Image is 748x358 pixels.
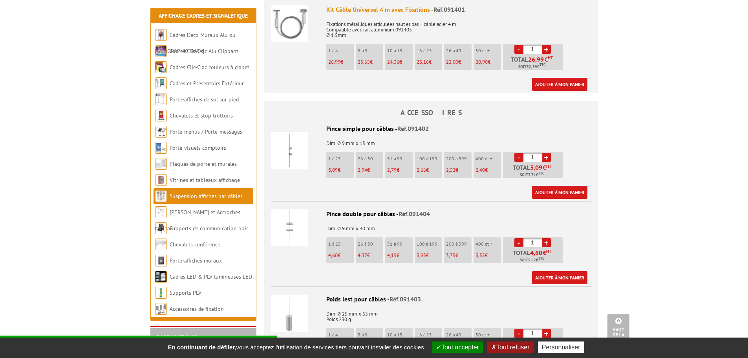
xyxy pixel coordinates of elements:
img: Poids lest pour câbles [271,295,308,332]
span: Réf.091401 [433,6,465,13]
img: Kit Câble Universel 4 m avec Fixations [271,5,308,42]
p: € [417,59,442,65]
p: 5 à 9 [358,332,383,338]
p: € [387,59,413,65]
p: € [358,253,383,258]
p: 51 à 99 [387,241,413,247]
span: Soit € [520,257,544,263]
p: 16 à 25 [417,48,442,53]
span: 3,55 [476,252,485,259]
p: 26 à 49 [446,48,472,53]
a: + [542,45,551,54]
p: 51 à 99 [387,156,413,162]
p: € [328,167,354,173]
span: 4,37 [358,252,367,259]
span: € [530,250,551,256]
a: FABRICATIONS"Sur Mesure" [156,333,197,348]
p: Dim. Ø 25 mm x 65 mm Poids 230 g [271,306,591,322]
p: € [476,253,501,258]
a: - [514,153,523,162]
p: 200 à 399 [446,156,472,162]
p: Total [505,164,563,178]
p: Fixations métalliques articulées haut et bas + câble acier 4 m Compatible avec rail aluminium 091... [326,16,591,38]
p: € [476,59,501,65]
img: Cadres Clic-Clac couleurs à clapet [155,61,167,73]
span: 26,99 [328,59,340,65]
img: Cadres LED & PLV lumineuses LED [155,271,167,283]
p: € [328,59,354,65]
span: Soit € [520,172,544,178]
p: 400 et + [476,241,501,247]
a: Cadres Deco Muraux Alu ou [GEOGRAPHIC_DATA] [155,31,236,55]
p: 1 à 25 [328,156,354,162]
a: Supports de communication bois [170,225,249,232]
a: Plaques de porte et murales [170,160,237,167]
sup: HT [546,163,551,169]
a: Cadres Clic-Clac couleurs à clapet [170,64,249,71]
p: Dim. Ø 9 mm x 30 mm [271,220,591,231]
p: € [446,253,472,258]
span: 3,09 [328,167,338,173]
span: 3,75 [446,252,455,259]
a: Affichage Cadres et Signalétique [159,12,248,19]
img: Cimaises et Accroches tableaux [155,206,167,218]
span: 23,16 [417,59,429,65]
span: 2,66 [417,167,426,173]
img: Accessoires de fixation [155,303,167,315]
span: 25,65 [358,59,370,65]
p: 100 à 199 [417,156,442,162]
img: Cadres et Présentoirs Extérieur [155,77,167,89]
p: 50 et + [476,48,501,53]
a: Ajouter à mon panier [532,271,587,284]
img: Cadres Deco Muraux Alu ou Bois [155,29,167,41]
button: Tout accepter [432,341,483,353]
a: Haut de la page [607,314,629,346]
a: Porte-menus / Porte-messages [170,128,242,135]
a: - [514,238,523,247]
div: Kit Câble Universel 4 m avec Fixations - [326,5,591,14]
p: 1 à 4 [328,332,354,338]
p: € [358,167,383,173]
p: € [417,253,442,258]
span: 2,52 [446,167,455,173]
p: € [387,167,413,173]
p: 10 à 15 [387,48,413,53]
p: € [476,167,501,173]
span: 3,09 [530,164,543,171]
a: Ajouter à mon panier [532,78,587,91]
div: Poids lest pour câbles - [271,295,591,304]
div: Pince double pour câbles - [271,209,591,218]
p: € [328,253,354,258]
sup: TTC [538,256,544,261]
img: Chevalets conférence [155,239,167,250]
p: 16 à 25 [417,332,442,338]
a: Ajouter à mon panier [532,186,587,199]
span: 3,95 [417,252,426,259]
img: Chevalets et stop trottoirs [155,110,167,121]
p: € [417,167,442,173]
span: € [544,56,548,62]
img: Porte-affiches de sol sur pied [155,94,167,105]
span: 4,60 [530,250,543,256]
img: Porte-menus / Porte-messages [155,126,167,138]
span: 26,99 [528,56,544,62]
a: Chevalets et stop trottoirs [170,112,233,119]
a: Cadres Clic-Clac Alu Clippant [170,48,238,55]
a: + [542,153,551,162]
p: 26 à 50 [358,241,383,247]
a: + [542,238,551,247]
img: Suspension affiches par câbles [155,190,167,202]
img: Supports PLV [155,287,167,299]
sup: HT [548,55,553,61]
span: 5.52 [528,257,536,263]
p: Dim. Ø 9 mm x 15 mm [271,135,591,146]
img: Pince simple pour câbles [271,132,308,169]
sup: TTC [538,171,544,175]
div: Pince simple pour câbles - [271,124,591,133]
p: 400 et + [476,156,501,162]
a: Supports PLV [170,289,201,296]
span: 24,36 [387,59,399,65]
a: Chevalets conférence [170,241,220,248]
p: Total [505,250,563,263]
a: Porte-affiches de sol sur pied [170,96,239,103]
